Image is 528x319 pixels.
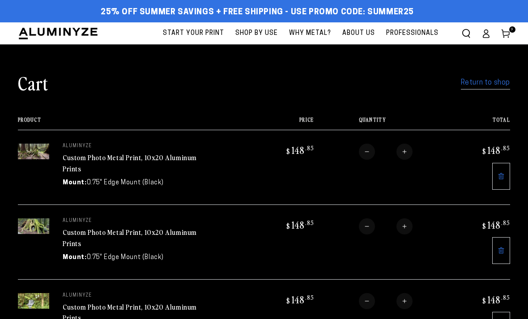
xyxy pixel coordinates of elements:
[18,71,48,94] h1: Cart
[285,144,314,156] bdi: 148
[286,221,290,230] span: $
[461,77,510,89] a: Return to shop
[235,28,278,39] span: Shop By Use
[481,293,510,306] bdi: 148
[375,293,396,309] input: Quantity for Custom Photo Metal Print, 10x20 Aluminum Prints
[163,28,224,39] span: Start Your Print
[285,293,314,306] bdi: 148
[18,117,255,130] th: Product
[285,218,314,231] bdi: 148
[501,293,510,301] sup: .85
[63,144,197,149] p: aluminyze
[305,293,314,301] sup: .85
[482,296,486,305] span: $
[314,117,451,130] th: Quantity
[482,147,486,156] span: $
[511,26,514,33] span: 9
[18,218,49,234] img: 10"x20" Rectangle White Glossy Aluminyzed Photo
[18,27,98,40] img: Aluminyze
[501,144,510,152] sup: .85
[63,227,197,248] a: Custom Photo Metal Print, 10x20 Aluminum Prints
[101,8,414,17] span: 25% off Summer Savings + Free Shipping - Use Promo Code: SUMMER25
[255,117,314,130] th: Price
[451,117,510,130] th: Total
[63,253,87,262] dt: Mount:
[375,144,396,160] input: Quantity for Custom Photo Metal Print, 10x20 Aluminum Prints
[481,218,510,231] bdi: 148
[286,296,290,305] span: $
[63,152,197,174] a: Custom Photo Metal Print, 10x20 Aluminum Prints
[305,144,314,152] sup: .85
[63,178,87,187] dt: Mount:
[286,147,290,156] span: $
[386,28,439,39] span: Professionals
[87,253,164,262] dd: 0.75" Edge Mount (Black)
[342,28,375,39] span: About Us
[338,22,379,44] a: About Us
[482,221,486,230] span: $
[375,218,396,234] input: Quantity for Custom Photo Metal Print, 10x20 Aluminum Prints
[289,28,331,39] span: Why Metal?
[382,22,443,44] a: Professionals
[18,144,49,159] img: 10"x20" Rectangle White Glossy Aluminyzed Photo
[285,22,336,44] a: Why Metal?
[63,218,197,224] p: aluminyze
[481,144,510,156] bdi: 148
[63,293,197,298] p: aluminyze
[305,219,314,226] sup: .85
[158,22,229,44] a: Start Your Print
[492,163,510,190] a: Remove 10"x20" Rectangle White Glossy Aluminyzed Photo
[18,293,49,309] img: 10"x20" Rectangle White Glossy Aluminyzed Photo
[456,24,476,43] summary: Search our site
[87,178,164,187] dd: 0.75" Edge Mount (Black)
[492,237,510,264] a: Remove 10"x20" Rectangle White Glossy Aluminyzed Photo
[231,22,282,44] a: Shop By Use
[501,219,510,226] sup: .85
